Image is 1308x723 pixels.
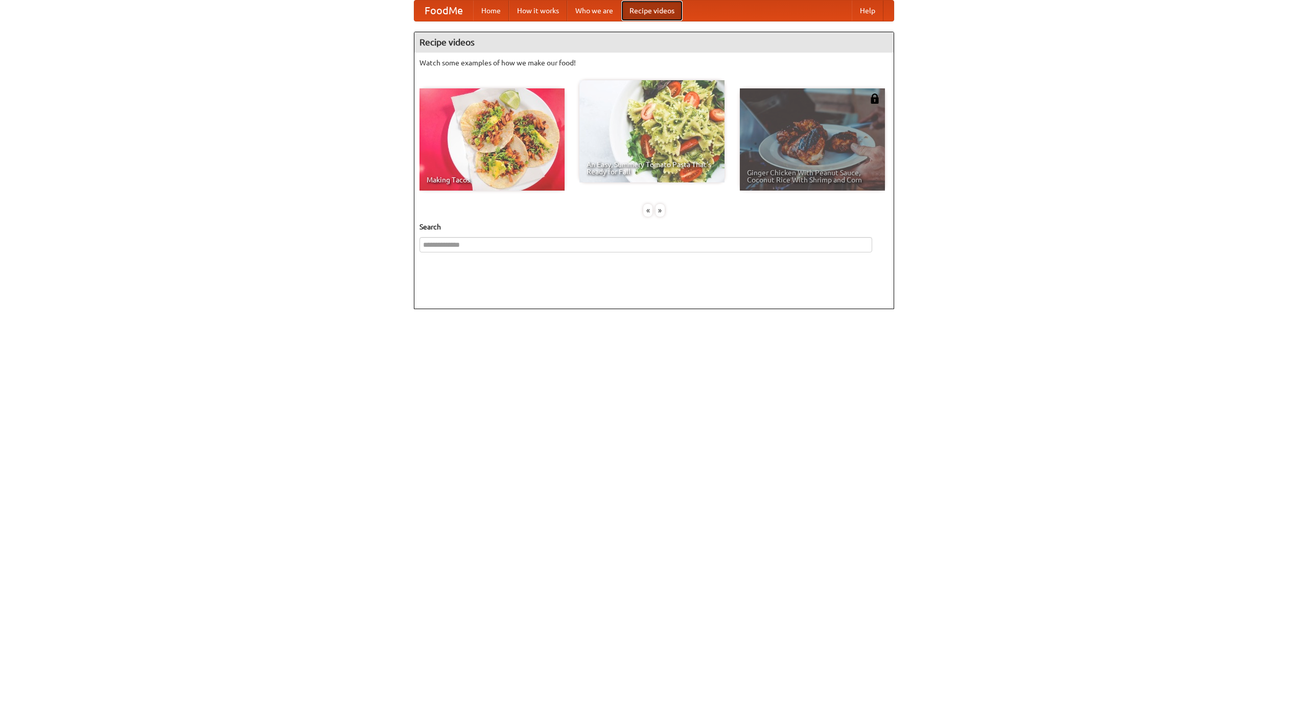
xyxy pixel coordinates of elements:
a: Making Tacos [419,88,565,191]
a: Who we are [567,1,621,21]
a: Recipe videos [621,1,683,21]
p: Watch some examples of how we make our food! [419,58,889,68]
a: Help [852,1,883,21]
h5: Search [419,222,889,232]
a: Home [473,1,509,21]
div: » [656,204,665,217]
div: « [643,204,652,217]
a: How it works [509,1,567,21]
h4: Recipe videos [414,32,894,53]
img: 483408.png [870,94,880,104]
span: Making Tacos [427,176,557,183]
span: An Easy, Summery Tomato Pasta That's Ready for Fall [587,161,717,175]
a: FoodMe [414,1,473,21]
a: An Easy, Summery Tomato Pasta That's Ready for Fall [579,80,725,182]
